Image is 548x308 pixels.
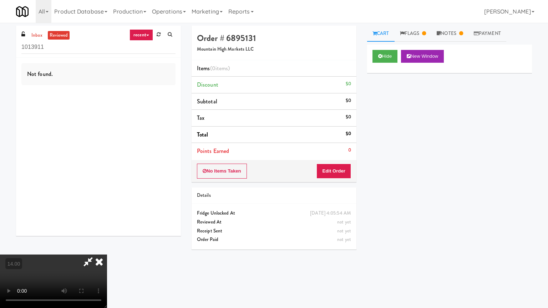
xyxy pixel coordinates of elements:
[197,209,351,218] div: Fridge Unlocked At
[395,26,432,42] a: Flags
[197,64,230,72] span: Items
[197,164,247,179] button: No Items Taken
[348,146,351,155] div: 0
[197,81,218,89] span: Discount
[346,113,351,122] div: $0
[210,64,230,72] span: (0 )
[337,236,351,243] span: not yet
[197,191,351,200] div: Details
[197,130,208,139] span: Total
[310,209,351,218] div: [DATE] 4:05:54 AM
[197,34,351,43] h4: Order # 6895131
[16,5,29,18] img: Micromart
[401,50,444,63] button: New Window
[130,29,153,41] a: recent
[215,64,228,72] ng-pluralize: items
[316,164,351,179] button: Edit Order
[197,235,351,244] div: Order Paid
[367,26,395,42] a: Cart
[197,47,351,52] h5: Mountain High Markets LLC
[346,129,351,138] div: $0
[337,219,351,225] span: not yet
[468,26,506,42] a: Payment
[27,70,53,78] span: Not found.
[197,218,351,227] div: Reviewed At
[372,50,397,63] button: Hide
[197,147,229,155] span: Points Earned
[337,227,351,234] span: not yet
[346,96,351,105] div: $0
[346,79,351,88] div: $0
[197,227,351,236] div: Receipt Sent
[197,114,204,122] span: Tax
[48,31,70,40] a: reviewed
[197,97,217,106] span: Subtotal
[431,26,468,42] a: Notes
[30,31,44,40] a: inbox
[21,41,176,54] input: Search vision orders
